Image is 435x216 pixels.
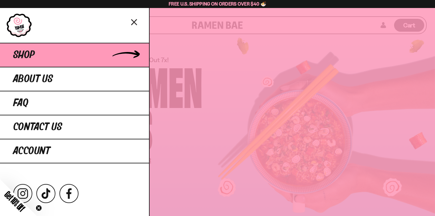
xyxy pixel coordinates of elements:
span: Free U.S. Shipping on Orders over $40 🍜 [169,1,266,7]
span: Account [13,146,50,157]
span: FAQ [13,98,28,109]
span: About Us [13,74,53,85]
button: Close teaser [36,205,42,211]
span: Get 10% Off [3,189,27,213]
span: Shop [13,50,35,61]
span: Contact Us [13,122,62,133]
button: Close menu [129,16,140,27]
